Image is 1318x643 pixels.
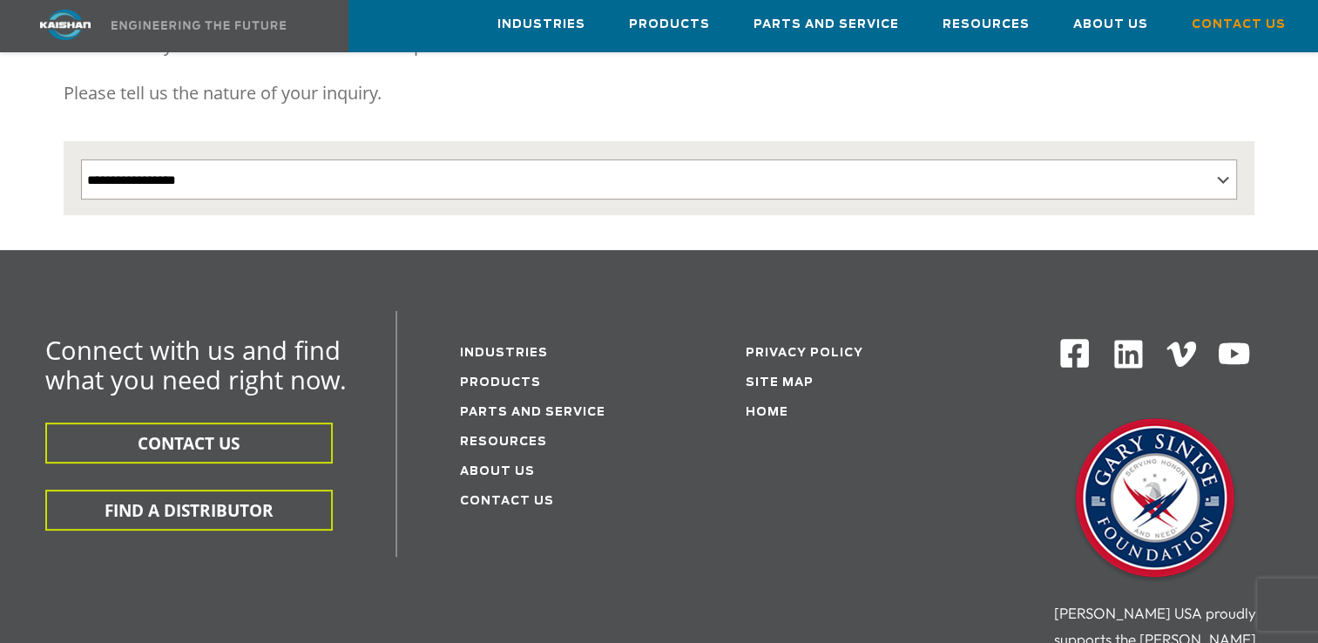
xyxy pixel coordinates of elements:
[45,333,347,396] span: Connect with us and find what you need right now.
[1068,413,1242,587] img: Gary Sinise Foundation
[754,1,899,48] a: Parts and Service
[460,466,535,477] a: About Us
[1112,337,1146,371] img: Linkedin
[1073,1,1148,48] a: About Us
[45,490,333,531] button: FIND A DISTRIBUTOR
[943,15,1030,35] span: Resources
[746,407,788,418] a: Home
[1192,1,1286,48] a: Contact Us
[629,1,710,48] a: Products
[497,1,585,48] a: Industries
[460,377,541,389] a: Products
[45,423,333,464] button: CONTACT US
[754,15,899,35] span: Parts and Service
[1166,342,1196,367] img: Vimeo
[112,21,286,29] img: Engineering the future
[64,76,1255,111] p: Please tell us the nature of your inquiry.
[629,15,710,35] span: Products
[460,437,547,448] a: Resources
[943,1,1030,48] a: Resources
[460,496,554,507] a: Contact Us
[1058,337,1091,369] img: Facebook
[1192,15,1286,35] span: Contact Us
[746,348,863,359] a: Privacy Policy
[746,377,814,389] a: Site Map
[460,348,548,359] a: Industries
[460,407,605,418] a: Parts and service
[497,15,585,35] span: Industries
[1073,15,1148,35] span: About Us
[1217,337,1251,371] img: Youtube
